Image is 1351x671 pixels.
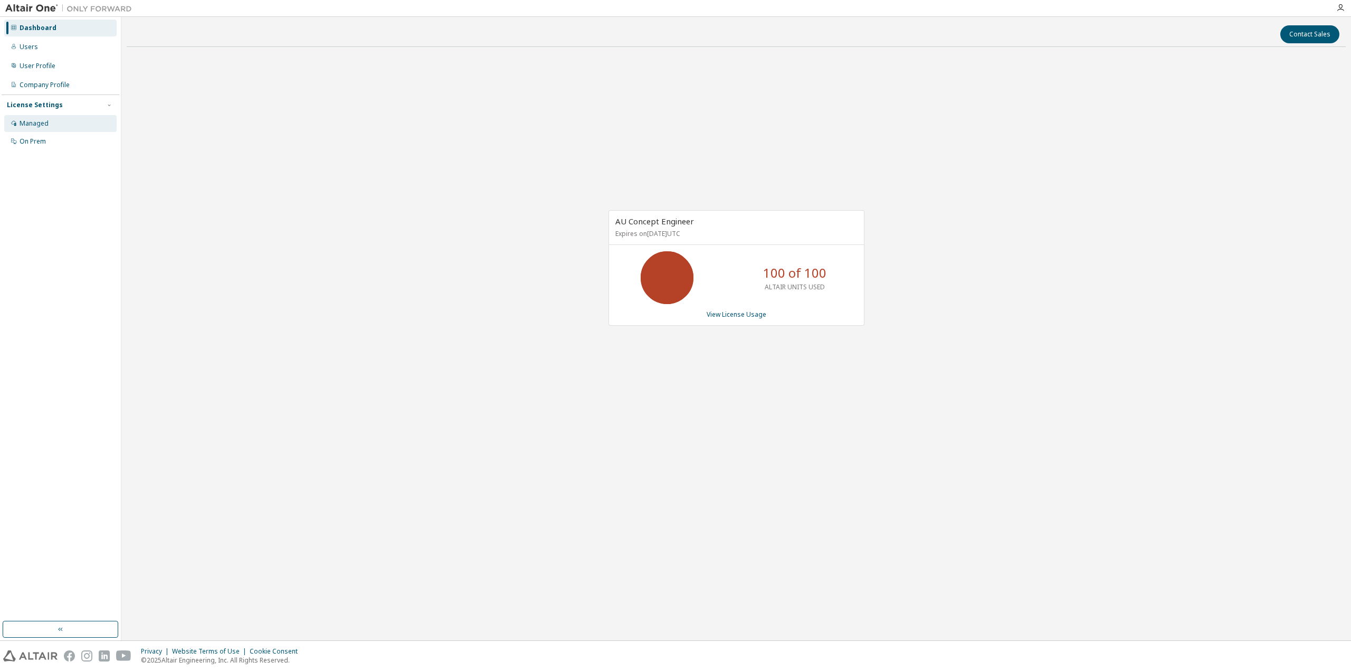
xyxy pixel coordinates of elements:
[99,650,110,661] img: linkedin.svg
[64,650,75,661] img: facebook.svg
[763,264,826,282] p: 100 of 100
[20,119,49,128] div: Managed
[141,656,304,665] p: © 2025 Altair Engineering, Inc. All Rights Reserved.
[20,43,38,51] div: Users
[7,101,63,109] div: License Settings
[250,647,304,656] div: Cookie Consent
[20,62,55,70] div: User Profile
[615,229,855,238] p: Expires on [DATE] UTC
[172,647,250,656] div: Website Terms of Use
[81,650,92,661] img: instagram.svg
[3,650,58,661] img: altair_logo.svg
[20,81,70,89] div: Company Profile
[141,647,172,656] div: Privacy
[1280,25,1339,43] button: Contact Sales
[707,310,766,319] a: View License Usage
[20,137,46,146] div: On Prem
[116,650,131,661] img: youtube.svg
[615,216,694,226] span: AU Concept Engineer
[5,3,137,14] img: Altair One
[765,282,825,291] p: ALTAIR UNITS USED
[20,24,56,32] div: Dashboard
